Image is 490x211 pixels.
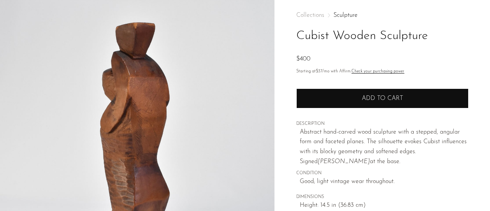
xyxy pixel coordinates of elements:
button: Add to cart [296,88,469,108]
a: Sculpture [333,12,358,18]
h1: Cubist Wooden Sculpture [296,26,469,46]
span: DIMENSIONS [296,194,469,201]
p: Abstract hand-carved wood sculpture with a stepped, angular form and faceted planes. The silhouet... [300,128,469,167]
span: Collections [296,12,324,18]
span: Good; light vintage wear throughout. [300,177,469,187]
nav: Breadcrumbs [296,12,469,18]
span: $400 [296,56,310,62]
span: Height: 14.5 in (36.83 cm) [300,201,469,211]
em: [PERSON_NAME] [318,159,370,165]
p: Starting at /mo with Affirm. [296,68,469,75]
span: Add to cart [362,95,403,101]
span: DESCRIPTION [296,121,469,128]
span: $37 [316,69,322,74]
a: Check your purchasing power - Learn more about Affirm Financing (opens in modal) [351,69,404,74]
span: CONDITION [296,170,469,177]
